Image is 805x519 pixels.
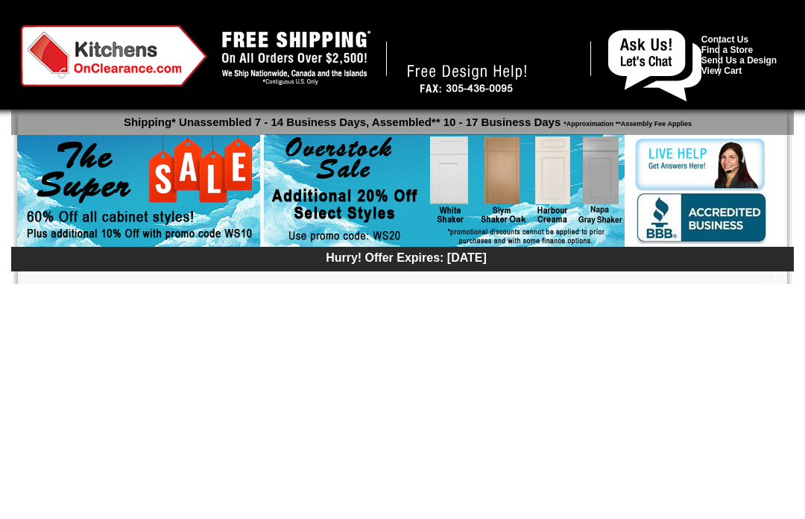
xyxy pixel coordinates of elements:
img: Kitchens on Clearance Logo [21,25,207,86]
div: Hurry! Offer Expires: [DATE] [19,249,794,265]
a: View Cart [701,66,742,76]
p: Shipping* Unassembled 7 - 14 Business Days, Assembled** 10 - 17 Business Days [19,109,794,128]
a: [PHONE_NUMBER] [396,40,574,63]
a: Send Us a Design [701,55,777,66]
a: Find a Store [701,45,753,55]
a: Contact Us [701,34,748,45]
span: *Approximation **Assembly Fee Applies [561,116,692,128]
